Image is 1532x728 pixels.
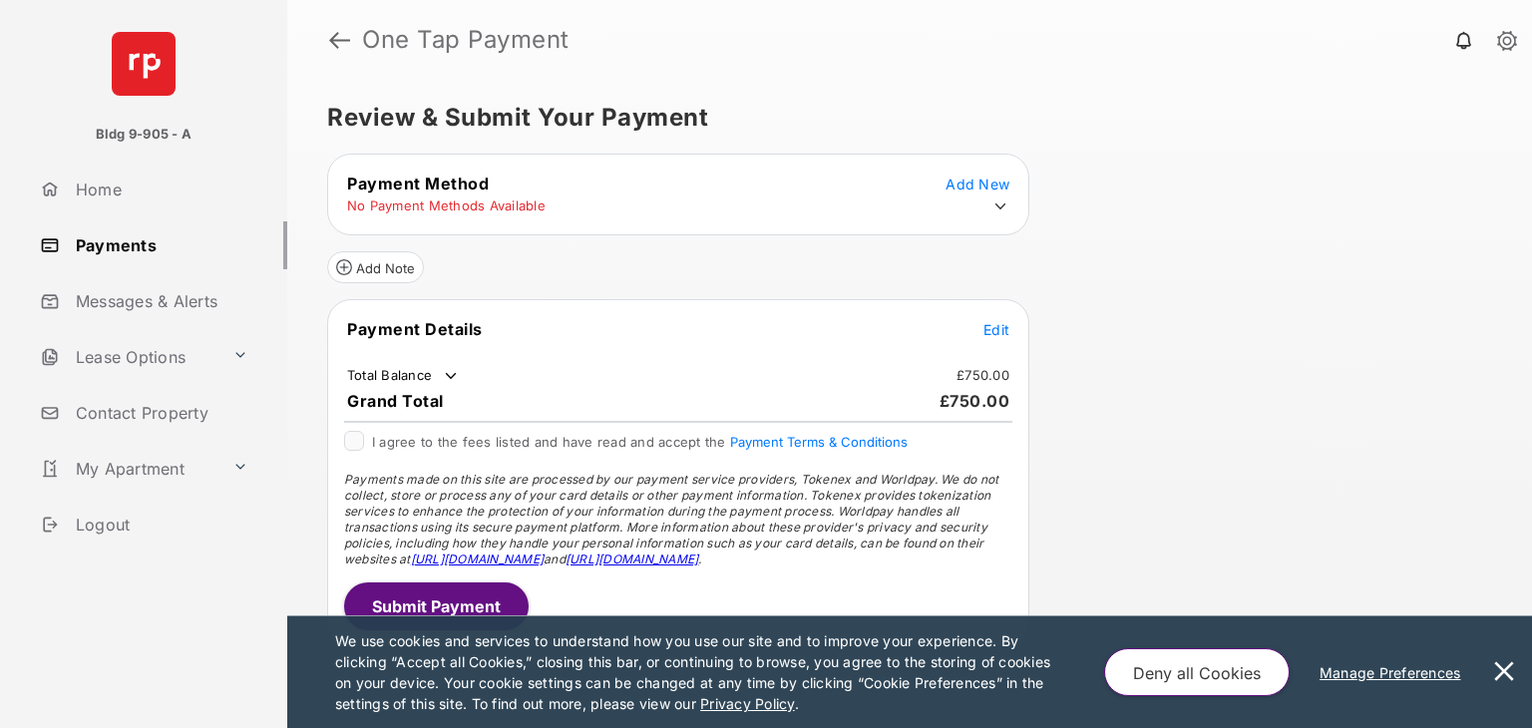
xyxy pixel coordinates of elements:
[112,32,176,96] img: svg+xml;base64,PHN2ZyB4bWxucz0iaHR0cDovL3d3dy53My5vcmcvMjAwMC9zdmciIHdpZHRoPSI2NCIgaGVpZ2h0PSI2NC...
[32,277,287,325] a: Messages & Alerts
[344,582,529,630] button: Submit Payment
[983,321,1009,338] span: Edit
[730,434,908,450] button: I agree to the fees listed and have read and accept the
[347,319,483,339] span: Payment Details
[327,106,1476,130] h5: Review & Submit Your Payment
[346,196,547,214] td: No Payment Methods Available
[411,551,544,566] a: [URL][DOMAIN_NAME]
[956,366,1010,384] td: £750.00
[362,28,570,52] strong: One Tap Payment
[32,166,287,213] a: Home
[1320,664,1469,681] u: Manage Preferences
[344,472,998,566] span: Payments made on this site are processed by our payment service providers, Tokenex and Worldpay. ...
[946,176,1009,192] span: Add New
[346,366,461,386] td: Total Balance
[372,434,908,450] span: I agree to the fees listed and have read and accept the
[347,391,444,411] span: Grand Total
[700,695,794,712] u: Privacy Policy
[940,391,1010,411] span: £750.00
[32,333,224,381] a: Lease Options
[566,551,698,566] a: [URL][DOMAIN_NAME]
[32,389,287,437] a: Contact Property
[32,501,287,548] a: Logout
[946,174,1009,193] button: Add New
[983,319,1009,339] button: Edit
[347,174,489,193] span: Payment Method
[32,445,224,493] a: My Apartment
[1104,648,1290,696] button: Deny all Cookies
[327,251,424,283] button: Add Note
[32,221,287,269] a: Payments
[96,125,191,145] p: Bldg 9-905 - A
[335,630,1062,714] p: We use cookies and services to understand how you use our site and to improve your experience. By...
